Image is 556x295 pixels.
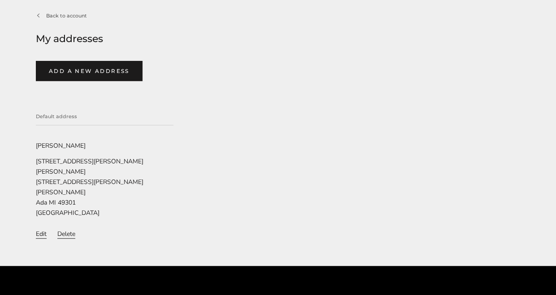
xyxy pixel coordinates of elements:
span: [PERSON_NAME] [36,141,86,151]
p: [STREET_ADDRESS][PERSON_NAME][PERSON_NAME] [STREET_ADDRESS][PERSON_NAME][PERSON_NAME] Ada MI 4930... [36,141,173,218]
h1: My addresses [36,31,520,47]
a: Back to account [36,12,87,20]
button: Add a new address [36,61,142,81]
h2: Default address [36,112,173,125]
button: Delete [57,230,75,239]
button: Edit [36,230,47,239]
